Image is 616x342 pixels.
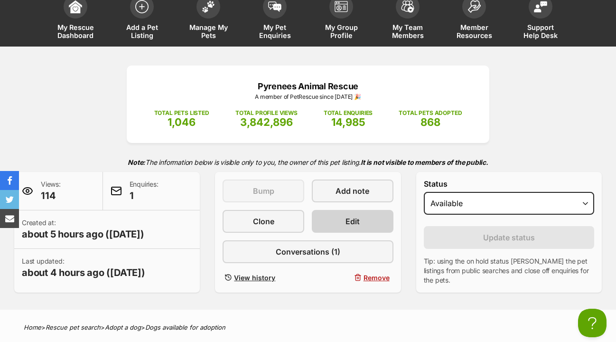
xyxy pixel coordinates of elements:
img: pet-enquiries-icon-7e3ad2cf08bfb03b45e93fb7055b45f3efa6380592205ae92323e6603595dc1f.svg [268,1,281,12]
a: Clone [223,210,304,233]
span: Edit [345,216,360,227]
a: Home [24,323,41,331]
button: Bump [223,180,304,202]
p: Views: [41,180,61,202]
span: View history [234,273,275,283]
p: Last updated: [22,256,145,279]
button: Update status [424,226,594,249]
a: View history [223,271,304,285]
p: The information below is visible only to you, the owner of this pet listing. [14,152,602,172]
p: TOTAL PROFILE VIEWS [235,109,298,117]
p: A member of PetRescue since [DATE] 🎉 [141,93,475,101]
label: Status [424,180,594,188]
span: 868 [420,116,440,128]
span: 14,985 [331,116,365,128]
a: Rescue pet search [46,323,101,331]
span: 114 [41,189,61,202]
span: Support Help Desk [519,23,562,39]
p: Created at: [22,218,144,241]
strong: Note: [128,158,145,166]
a: Edit [312,210,393,233]
span: My Team Members [386,23,429,39]
span: My Rescue Dashboard [54,23,97,39]
span: about 4 hours ago ([DATE]) [22,266,145,279]
a: Add note [312,180,393,202]
span: about 5 hours ago ([DATE]) [22,228,144,241]
span: Conversations (1) [276,246,340,257]
span: 3,842,896 [240,116,293,128]
span: Clone [253,216,274,227]
p: Pyrenees Animal Rescue [141,80,475,93]
img: team-members-icon-5396bd8760b3fe7c0b43da4ab00e1e3bb1a5d9ba89233759b79545d2d3fc5d0d.svg [401,0,414,13]
p: TOTAL PETS LISTED [154,109,209,117]
a: Conversations (1) [223,240,393,263]
strong: It is not visible to members of the public. [361,158,488,166]
span: 1 [130,189,159,202]
img: help-desk-icon-fdf02630f3aa405de69fd3d07c3f3aa587a6932b1a1747fa1d2bba05be0121f9.svg [534,1,547,12]
span: Bump [253,185,274,197]
span: Update status [483,232,535,243]
a: Dogs available for adoption [145,323,225,331]
span: 1,046 [168,116,196,128]
span: Remove [364,273,390,283]
span: Manage My Pets [187,23,230,39]
span: Add a Pet Listing [121,23,163,39]
span: Member Resources [453,23,495,39]
p: TOTAL ENQUIRIES [324,109,373,117]
button: Remove [312,271,393,285]
span: My Group Profile [320,23,363,39]
img: group-profile-icon-3fa3cf56718a62981997c0bc7e787c4b2cf8bcc04b72c1350f741eb67cf2f40e.svg [335,1,348,12]
img: manage-my-pets-icon-02211641906a0b7f246fdf0571729dbe1e7629f14944591b6c1af311fb30b64b.svg [202,0,215,13]
span: Add note [336,185,369,197]
iframe: Help Scout Beacon - Open [578,309,607,337]
a: Adopt a dog [105,323,141,331]
p: Enquiries: [130,180,159,202]
span: My Pet Enquiries [253,23,296,39]
p: Tip: using the on hold status [PERSON_NAME] the pet listings from public searches and close off e... [424,256,594,285]
p: TOTAL PETS ADOPTED [399,109,462,117]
